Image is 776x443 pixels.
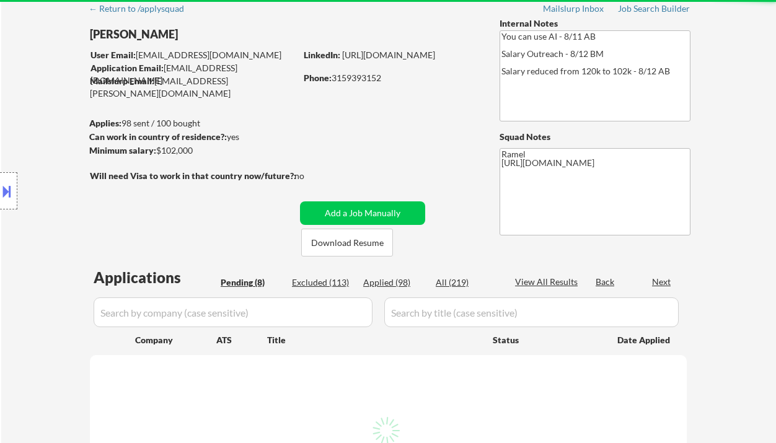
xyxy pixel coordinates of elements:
[90,75,296,99] div: [EMAIL_ADDRESS][PERSON_NAME][DOMAIN_NAME]
[135,334,216,346] div: Company
[304,72,332,83] strong: Phone:
[90,76,154,86] strong: Mailslurp Email:
[90,49,296,61] div: [EMAIL_ADDRESS][DOMAIN_NAME]
[221,276,283,289] div: Pending (8)
[89,4,196,13] div: ← Return to /applysquad
[301,229,393,257] button: Download Resume
[618,4,690,13] div: Job Search Builder
[500,131,690,143] div: Squad Notes
[342,50,435,60] a: [URL][DOMAIN_NAME]
[304,72,479,84] div: 3159393152
[90,62,296,86] div: [EMAIL_ADDRESS][DOMAIN_NAME]
[267,334,481,346] div: Title
[617,334,672,346] div: Date Applied
[543,4,605,16] a: Mailslurp Inbox
[89,4,196,16] a: ← Return to /applysquad
[493,328,599,351] div: Status
[652,276,672,288] div: Next
[90,50,136,60] strong: User Email:
[294,170,330,182] div: no
[90,27,345,42] div: [PERSON_NAME]
[300,201,425,225] button: Add a Job Manually
[436,276,498,289] div: All (219)
[304,50,340,60] strong: LinkedIn:
[363,276,425,289] div: Applied (98)
[90,63,164,73] strong: Application Email:
[94,297,373,327] input: Search by company (case sensitive)
[384,297,679,327] input: Search by title (case sensitive)
[500,17,690,30] div: Internal Notes
[515,276,581,288] div: View All Results
[596,276,615,288] div: Back
[216,334,267,346] div: ATS
[618,4,690,16] a: Job Search Builder
[292,276,354,289] div: Excluded (113)
[543,4,605,13] div: Mailslurp Inbox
